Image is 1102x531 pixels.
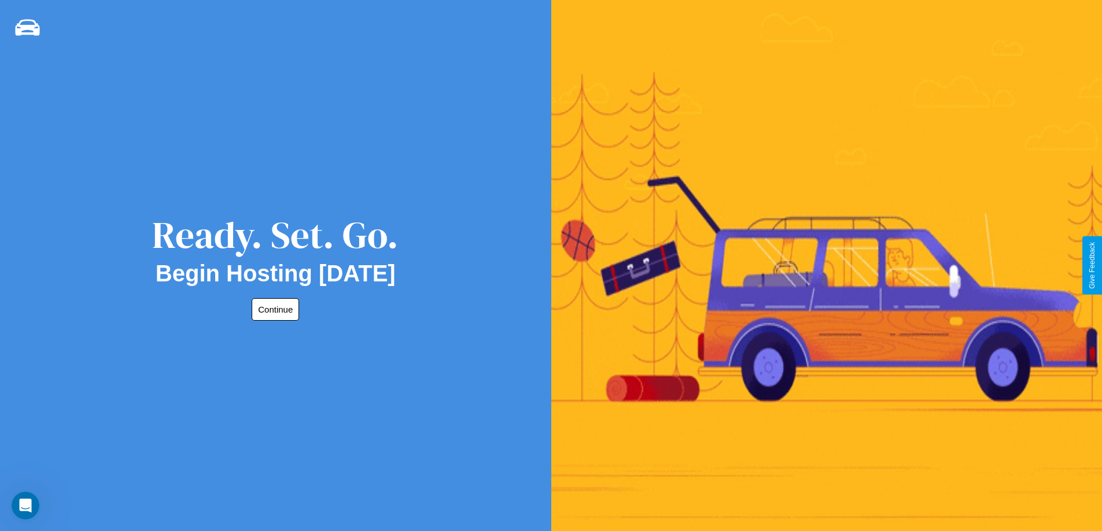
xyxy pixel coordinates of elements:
div: Give Feedback [1088,242,1096,289]
div: Ready. Set. Go. [152,209,399,261]
iframe: Intercom live chat [12,492,39,519]
button: Continue [252,298,299,321]
h2: Begin Hosting [DATE] [156,261,396,287]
